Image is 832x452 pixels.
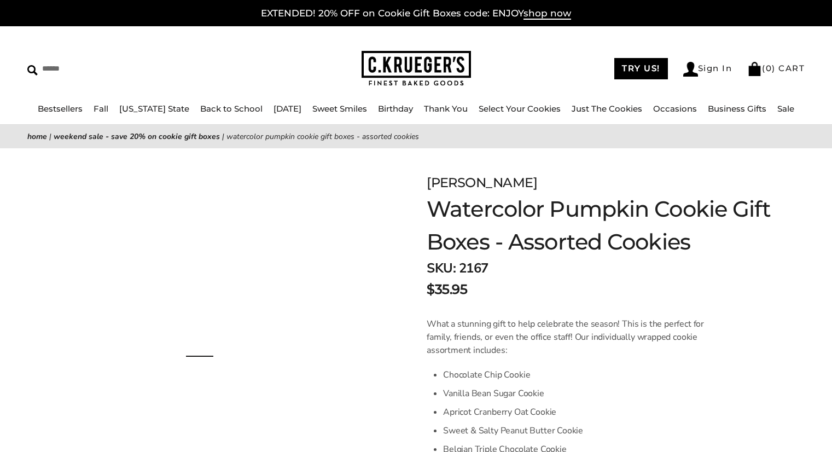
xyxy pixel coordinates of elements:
p: What a stunning gift to help celebrate the season! This is the perfect for family, friends, or ev... [427,317,726,357]
a: Sign In [683,62,732,77]
a: Weekend Sale - SAVE 20% on Cookie Gift Boxes [54,131,220,142]
a: [DATE] [274,103,301,114]
a: Fall [94,103,108,114]
span: Watercolor Pumpkin Cookie Gift Boxes - Assorted Cookies [226,131,419,142]
a: Sale [777,103,794,114]
li: Apricot Cranberry Oat Cookie [443,403,726,421]
li: Chocolate Chip Cookie [443,366,726,384]
input: Search [27,60,212,77]
div: [PERSON_NAME] [427,173,776,193]
span: | [222,131,224,142]
a: Business Gifts [708,103,766,114]
a: Back to School [200,103,263,114]
li: Sweet & Salty Peanut Butter Cookie [443,421,726,440]
a: Occasions [653,103,697,114]
span: 2167 [459,259,488,277]
a: Home [27,131,47,142]
a: Just The Cookies [572,103,642,114]
a: EXTENDED! 20% OFF on Cookie Gift Boxes code: ENJOYshop now [261,8,571,20]
span: $35.95 [427,280,467,299]
a: Sweet Smiles [312,103,367,114]
span: 0 [766,63,772,73]
span: shop now [523,8,571,20]
a: Bestsellers [38,103,83,114]
a: Thank You [424,103,468,114]
a: TRY US! [614,58,668,79]
img: C.KRUEGER'S [362,51,471,86]
strong: SKU: [427,259,456,277]
img: Bag [747,62,762,76]
a: (0) CART [747,63,805,73]
nav: breadcrumbs [27,130,805,143]
h1: Watercolor Pumpkin Cookie Gift Boxes - Assorted Cookies [427,193,776,258]
li: Vanilla Bean Sugar Cookie [443,384,726,403]
span: | [49,131,51,142]
a: Birthday [378,103,413,114]
a: Select Your Cookies [479,103,561,114]
a: [US_STATE] State [119,103,189,114]
img: Search [27,65,38,76]
img: Account [683,62,698,77]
